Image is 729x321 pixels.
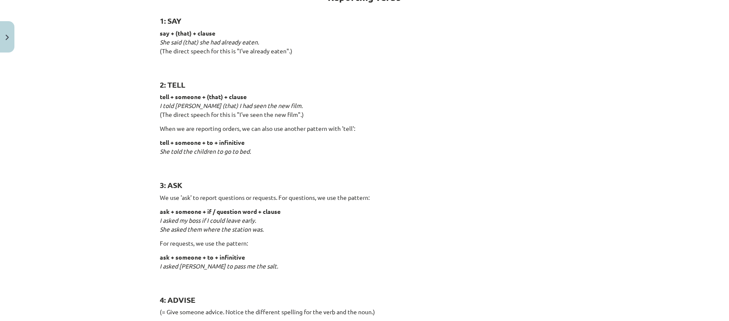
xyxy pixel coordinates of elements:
[160,92,569,119] p: (The direct speech for this is "I've seen the new film".)
[160,124,569,133] p: When we are reporting orders, we can also use another pattern with 'tell':
[160,180,182,190] strong: 3: ASK
[160,29,215,37] strong: say + (that) + clause
[160,208,281,215] strong: ask + someone + if / question word + clause
[160,239,569,248] p: For requests, we use the pattern:
[160,216,256,224] em: I asked my boss if I could leave early.
[160,307,569,316] p: (= Give someone advice. Notice the different spelling for the verb and the noun.)
[160,193,569,202] p: We use 'ask' to report questions or requests. For questions, we use the pattern:
[160,29,569,64] p: (The direct speech for this is "I've already eaten".)
[160,16,181,25] strong: 1: SAY
[160,80,185,89] strong: 2: TELL
[160,295,195,304] strong: 4: ADVISE
[160,253,245,261] strong: ask + someone + to + infinitive
[160,93,247,100] strong: tell + someone + (that) + clause
[160,225,264,233] em: She asked them where the station was.
[6,35,9,40] img: icon-close-lesson-0947bae3869378f0d4975bcd49f059093ad1ed9edebbc8119c70593378902aed.svg
[160,138,245,146] strong: tell + someone + to + infinitive
[160,38,259,46] em: She said (that) she had already eaten.
[160,102,303,109] em: I told [PERSON_NAME] (that) I had seen the new film.
[160,147,251,155] em: She told the children to go to bed.
[160,262,278,270] em: I asked [PERSON_NAME] to pass me the salt.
